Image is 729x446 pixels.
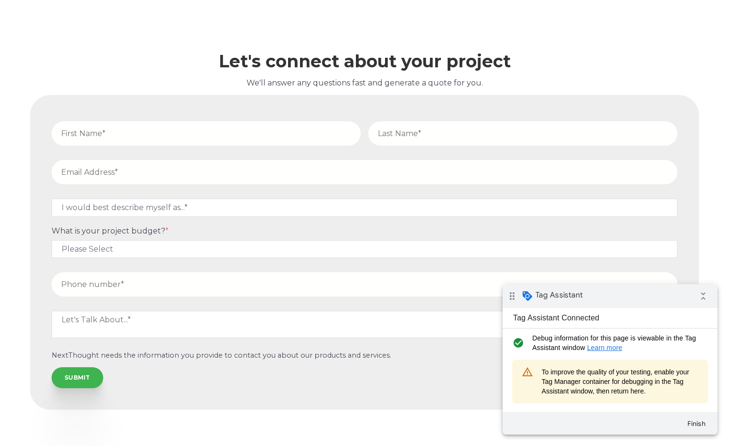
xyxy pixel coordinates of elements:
[30,52,699,71] h2: Let's connect about your project
[52,272,677,297] input: Phone number*
[368,121,677,146] input: Last Name*
[30,49,199,68] span: Debug information for this page is viewable in the Tag Assistant window
[17,78,33,97] i: warning_amber
[52,351,677,360] p: NextThought needs the information you provide to contact you about our products and services.
[52,367,103,388] input: SUBMIT
[39,83,196,112] span: To improve the quality of your testing, enable your Tag Manager container for debugging in the Ta...
[8,49,23,68] i: check_circle
[33,6,80,16] span: Tag Assistant
[52,160,677,184] input: Email Address*
[52,121,361,146] input: First Name*
[177,131,211,148] button: Finish
[52,226,165,235] span: What is your project budget?
[85,60,120,67] a: Learn more
[30,77,699,89] p: We'll answer any questions fast and generate a quote for you.
[191,2,210,21] i: Collapse debug badge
